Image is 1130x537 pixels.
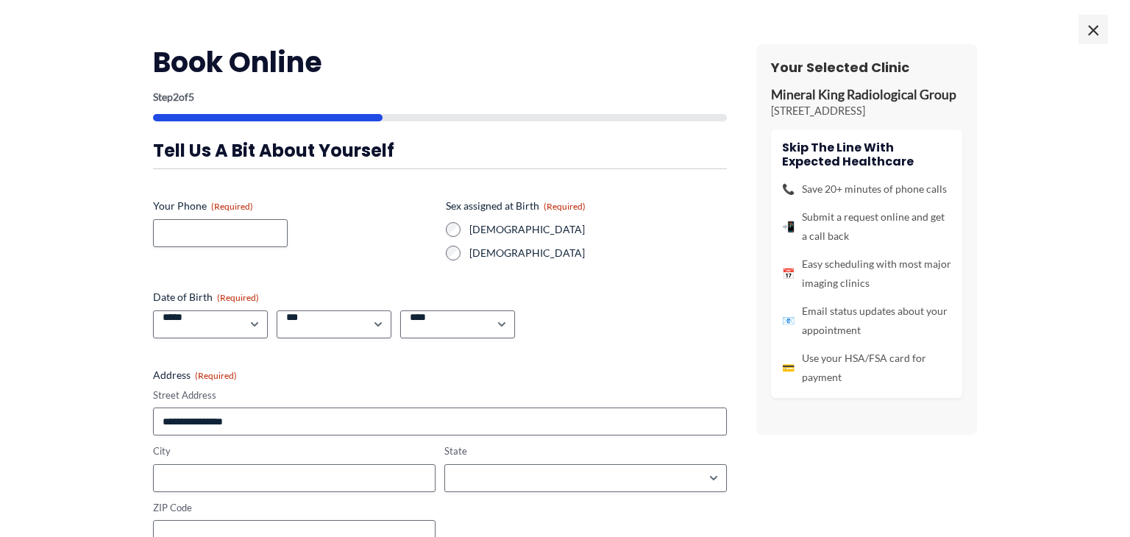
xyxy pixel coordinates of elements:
[444,444,727,458] label: State
[782,207,951,246] li: Submit a request online and get a call back
[153,290,259,305] legend: Date of Birth
[782,217,795,236] span: 📲
[153,388,727,402] label: Street Address
[782,358,795,377] span: 💳
[217,292,259,303] span: (Required)
[446,199,586,213] legend: Sex assigned at Birth
[771,87,962,104] p: Mineral King Radiological Group
[173,90,179,103] span: 2
[153,368,237,383] legend: Address
[782,349,951,387] li: Use your HSA/FSA card for payment
[153,139,727,162] h3: Tell us a bit about yourself
[469,222,727,237] label: [DEMOGRAPHIC_DATA]
[153,501,436,515] label: ZIP Code
[469,246,727,260] label: [DEMOGRAPHIC_DATA]
[1079,15,1108,44] span: ×
[771,59,962,76] h3: Your Selected Clinic
[211,201,253,212] span: (Required)
[771,104,962,118] p: [STREET_ADDRESS]
[782,255,951,293] li: Easy scheduling with most major imaging clinics
[188,90,194,103] span: 5
[153,92,727,102] p: Step of
[153,199,434,213] label: Your Phone
[782,179,795,199] span: 📞
[782,141,951,168] h4: Skip the line with Expected Healthcare
[782,179,951,199] li: Save 20+ minutes of phone calls
[153,444,436,458] label: City
[782,302,951,340] li: Email status updates about your appointment
[782,264,795,283] span: 📅
[195,370,237,381] span: (Required)
[153,44,727,80] h2: Book Online
[544,201,586,212] span: (Required)
[782,311,795,330] span: 📧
